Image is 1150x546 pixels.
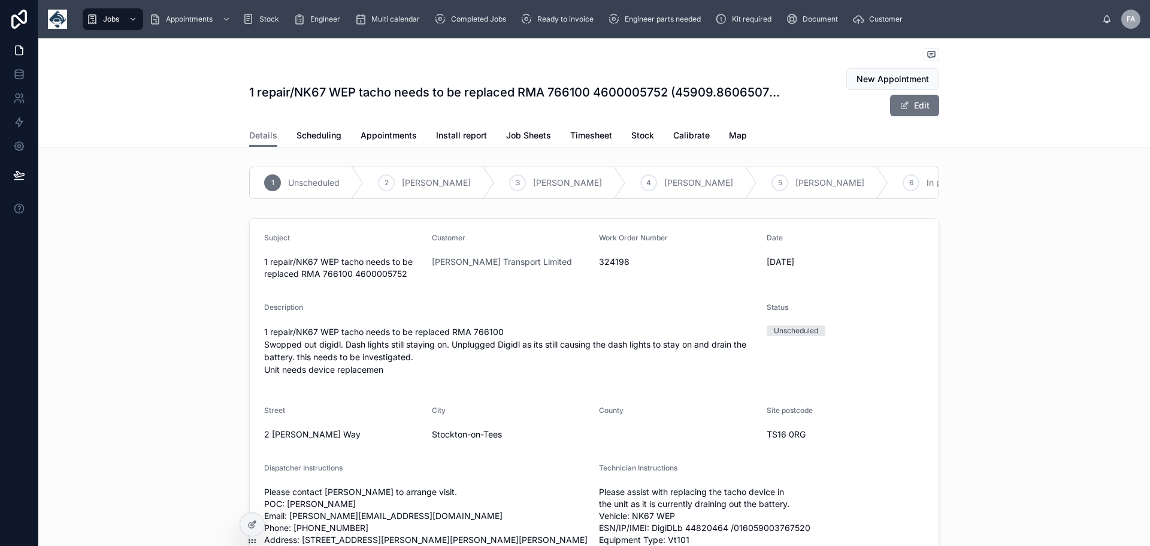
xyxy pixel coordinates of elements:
[264,233,290,242] span: Subject
[767,303,788,312] span: Status
[517,8,602,30] a: Ready to invoice
[506,129,551,141] span: Job Sheets
[767,233,783,242] span: Date
[631,129,654,141] span: Stock
[712,8,780,30] a: Kit required
[431,8,515,30] a: Completed Jobs
[288,177,340,189] span: Unscheduled
[869,14,903,24] span: Customer
[371,14,420,24] span: Multi calendar
[239,8,287,30] a: Stock
[516,178,520,188] span: 3
[361,125,417,149] a: Appointments
[432,429,590,441] span: Stockton-on-Tees
[249,125,277,147] a: Details
[774,325,818,336] div: Unscheduled
[264,303,303,312] span: Description
[361,129,417,141] span: Appointments
[625,14,701,24] span: Engineer parts needed
[264,463,343,472] span: Dispatcher Instructions
[599,233,668,242] span: Work Order Number
[604,8,709,30] a: Engineer parts needed
[351,8,428,30] a: Multi calendar
[103,14,119,24] span: Jobs
[146,8,237,30] a: Appointments
[166,14,213,24] span: Appointments
[537,14,594,24] span: Ready to invoice
[782,8,846,30] a: Document
[664,177,733,189] span: [PERSON_NAME]
[436,129,487,141] span: Install report
[599,463,677,472] span: Technician Instructions
[402,177,471,189] span: [PERSON_NAME]
[890,95,939,116] button: Edit
[533,177,602,189] span: [PERSON_NAME]
[48,10,67,29] img: App logo
[767,406,813,415] span: Site postcode
[385,178,389,188] span: 2
[432,256,572,268] a: [PERSON_NAME] Transport Limited
[570,129,612,141] span: Timesheet
[927,177,971,189] span: In progress
[849,8,911,30] a: Customer
[599,406,624,415] span: County
[767,256,925,268] span: [DATE]
[432,233,465,242] span: Customer
[296,129,341,141] span: Scheduling
[77,6,1102,32] div: scrollable content
[570,125,612,149] a: Timesheet
[803,14,838,24] span: Document
[264,486,589,546] span: Please contact [PERSON_NAME] to arrange visit. POC: [PERSON_NAME] Email: [PERSON_NAME][EMAIL_ADDR...
[846,68,939,90] button: New Appointment
[732,14,771,24] span: Kit required
[729,129,747,141] span: Map
[264,406,285,415] span: Street
[729,125,747,149] a: Map
[673,125,710,149] a: Calibrate
[249,84,786,101] h1: 1 repair/NK67 WEP tacho needs to be replaced RMA 766100 4600005752 (45909.86065072917)
[432,406,446,415] span: City
[296,125,341,149] a: Scheduling
[259,14,279,24] span: Stock
[631,125,654,149] a: Stock
[599,256,757,268] span: 324198
[451,14,506,24] span: Completed Jobs
[310,14,340,24] span: Engineer
[778,178,782,188] span: 5
[1127,14,1136,24] span: FA
[795,177,864,189] span: [PERSON_NAME]
[506,125,551,149] a: Job Sheets
[436,125,487,149] a: Install report
[767,429,925,441] span: TS16 0RG
[264,325,757,376] p: 1 repair/NK67 WEP tacho needs to be replaced RMA 766100 Swopped out digidl. Dash lights still sta...
[673,129,710,141] span: Calibrate
[264,256,422,280] span: 1 repair/NK67 WEP tacho needs to be replaced RMA 766100 4600005752
[271,178,274,188] span: 1
[646,178,651,188] span: 4
[857,73,929,85] span: New Appointment
[264,429,422,441] span: 2 [PERSON_NAME] Way
[290,8,349,30] a: Engineer
[83,8,143,30] a: Jobs
[909,178,913,188] span: 6
[249,129,277,141] span: Details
